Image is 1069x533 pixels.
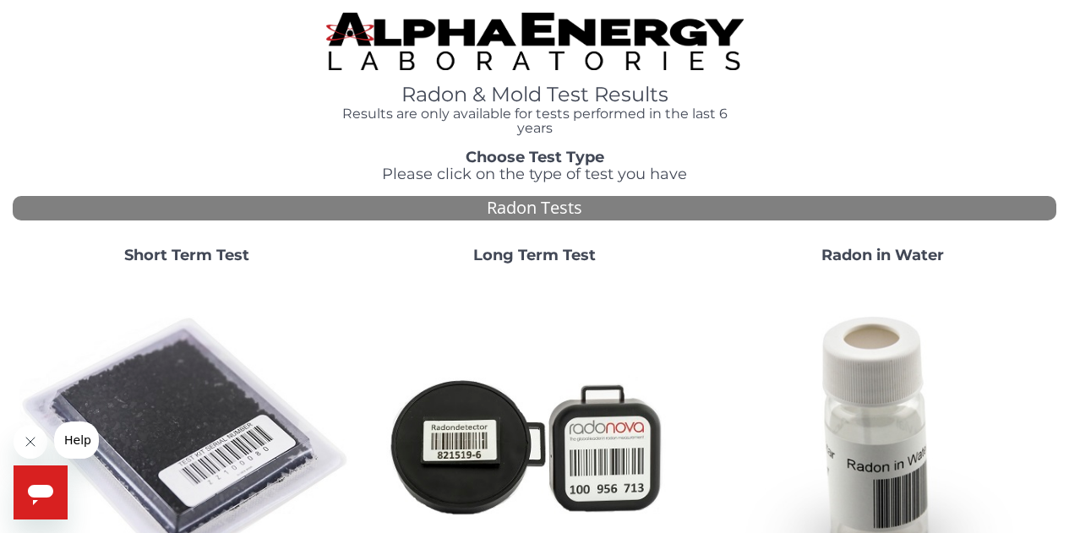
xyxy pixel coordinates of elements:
[14,465,68,519] iframe: Button to launch messaging window
[326,84,744,106] h1: Radon & Mold Test Results
[473,246,596,264] strong: Long Term Test
[466,148,604,166] strong: Choose Test Type
[124,246,249,264] strong: Short Term Test
[326,13,744,70] img: TightCrop.jpg
[14,425,47,459] iframe: Close message
[13,196,1056,220] div: Radon Tests
[326,106,744,136] h4: Results are only available for tests performed in the last 6 years
[382,165,687,183] span: Please click on the type of test you have
[54,422,99,459] iframe: Message from company
[821,246,944,264] strong: Radon in Water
